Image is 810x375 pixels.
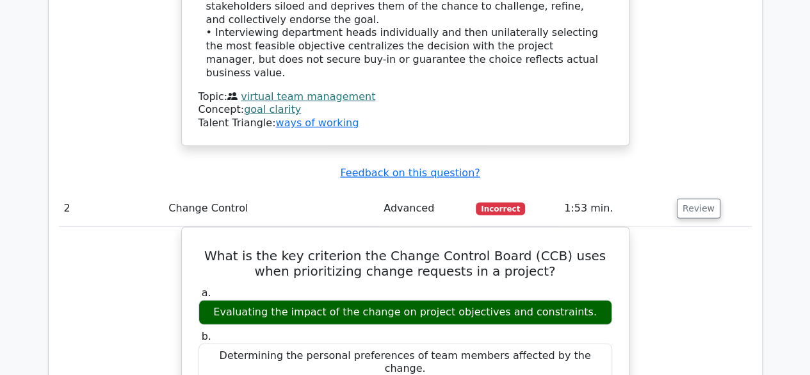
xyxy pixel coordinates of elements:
[340,167,480,179] a: Feedback on this question?
[59,190,164,227] td: 2
[275,117,359,129] a: ways of working
[202,287,211,299] span: a.
[198,103,612,117] div: Concept:
[202,330,211,342] span: b.
[163,190,378,227] td: Change Control
[476,203,525,215] span: Incorrect
[198,300,612,325] div: Evaluating the impact of the change on project objectives and constraints.
[559,190,672,227] td: 1:53 min.
[677,199,720,219] button: Review
[378,190,471,227] td: Advanced
[197,248,613,279] h5: What is the key criterion the Change Control Board (CCB) uses when prioritizing change requests i...
[198,90,612,130] div: Talent Triangle:
[198,90,612,104] div: Topic:
[241,90,375,103] a: virtual team management
[244,103,301,115] a: goal clarity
